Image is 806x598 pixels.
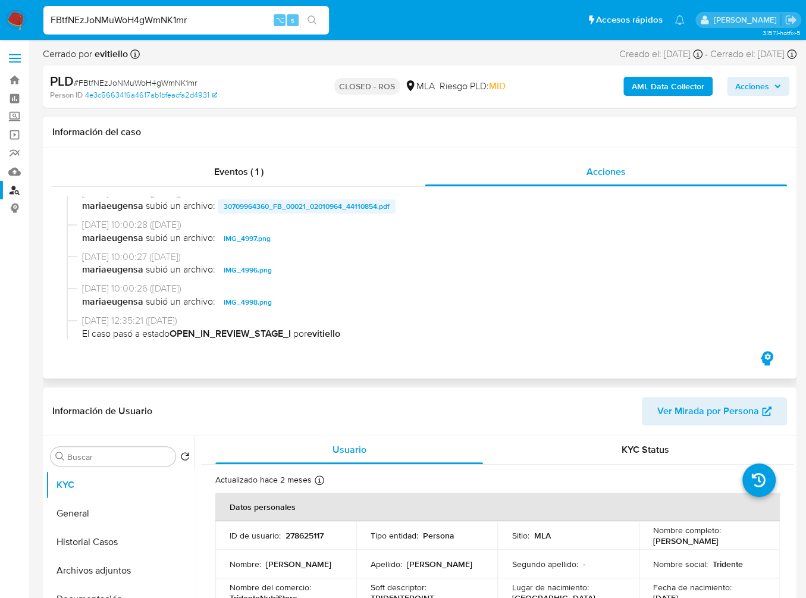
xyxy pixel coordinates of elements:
p: Lugar de nacimiento : [512,582,588,593]
b: Person ID [50,90,83,101]
p: CLOSED - ROS [334,78,400,95]
button: IMG_4996.png [218,263,278,277]
b: OPEN_IN_REVIEW_STAGE_I [170,327,291,340]
button: AML Data Collector [623,77,713,96]
button: 30709964360_FB_00021_02010964_44110854.pdf [218,199,396,214]
p: 278625117 [286,530,324,541]
button: IMG_4998.png [218,295,278,309]
p: Persona [423,530,454,541]
span: IMG_4997.png [224,231,271,246]
h1: Información del caso [52,126,787,138]
span: subió un archivo: [146,295,215,309]
span: subió un archivo: [146,199,215,214]
p: ID de usuario : [230,530,281,541]
span: Ver Mirada por Persona [657,397,759,425]
span: - [705,48,708,61]
span: [DATE] 10:00:26 ([DATE]) [82,282,768,295]
b: mariaeugensa [82,263,143,277]
div: MLA [404,80,435,93]
button: KYC [46,471,195,499]
p: Actualizado hace 2 meses [215,474,312,486]
p: Nombre : [230,559,261,569]
span: ⌥ [275,14,284,26]
a: Salir [785,14,797,26]
p: Soft descriptor : [371,582,426,593]
p: MLA [534,530,550,541]
p: [PERSON_NAME] [266,559,331,569]
input: Buscar [67,452,171,462]
a: 4e3c5663416a4617ab1bfeacfa2d4931 [85,90,217,101]
button: Buscar [55,452,65,461]
span: Acciones [735,77,769,96]
button: search-icon [300,12,324,29]
span: # FBtfNEzJoNMuWoH4gWmNK1mr [74,77,197,89]
p: Sitio : [512,530,529,541]
p: Nombre del comercio : [230,582,311,593]
button: Historial Casos [46,528,195,556]
p: [PERSON_NAME] [407,559,472,569]
span: Usuario [333,443,366,456]
button: Volver al orden por defecto [180,452,190,465]
input: Buscar usuario o caso... [43,12,329,28]
span: Cerrado por [43,48,128,61]
span: Riesgo PLD: [440,80,506,93]
p: Nombre completo : [653,525,721,536]
div: Creado el: [DATE] [619,48,702,61]
span: [DATE] 12:35:21 ([DATE]) [82,314,768,327]
b: evitiello [92,47,128,61]
p: jessica.fukman@mercadolibre.com [713,14,780,26]
th: Datos personales [215,493,780,521]
span: Eventos ( 1 ) [214,165,264,179]
span: IMG_4996.png [224,263,272,277]
span: Acciones [587,165,626,179]
p: [PERSON_NAME] [653,536,719,546]
b: mariaeugensa [82,295,143,309]
b: mariaeugensa [82,199,143,214]
p: Segundo apellido : [512,559,578,569]
b: mariaeugensa [82,231,143,246]
button: Archivos adjuntos [46,556,195,585]
span: KYC Status [622,443,669,456]
span: subió un archivo: [146,263,215,277]
div: Cerrado el: [DATE] [710,48,796,61]
button: IMG_4997.png [218,231,277,246]
p: Tipo entidad : [371,530,418,541]
button: General [46,499,195,528]
a: Notificaciones [675,15,685,25]
span: 30709964360_FB_00021_02010964_44110854.pdf [224,199,390,214]
span: [DATE] 10:00:27 ([DATE]) [82,251,768,264]
p: Fecha de nacimiento : [653,582,732,593]
b: evitiello [307,327,340,340]
p: Tridente [713,559,743,569]
button: Ver Mirada por Persona [642,397,787,425]
span: IMG_4998.png [224,295,272,309]
p: - [582,559,585,569]
b: PLD [50,71,74,90]
h1: Información de Usuario [52,405,152,417]
button: Acciones [727,77,789,96]
span: Accesos rápidos [596,14,663,26]
span: El caso pasó a estado por [82,327,768,340]
span: s [291,14,294,26]
p: Nombre social : [653,559,708,569]
span: [DATE] 10:00:28 ([DATE]) [82,218,768,231]
p: Apellido : [371,559,402,569]
span: MID [489,79,506,93]
span: subió un archivo: [146,231,215,246]
b: AML Data Collector [632,77,704,96]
